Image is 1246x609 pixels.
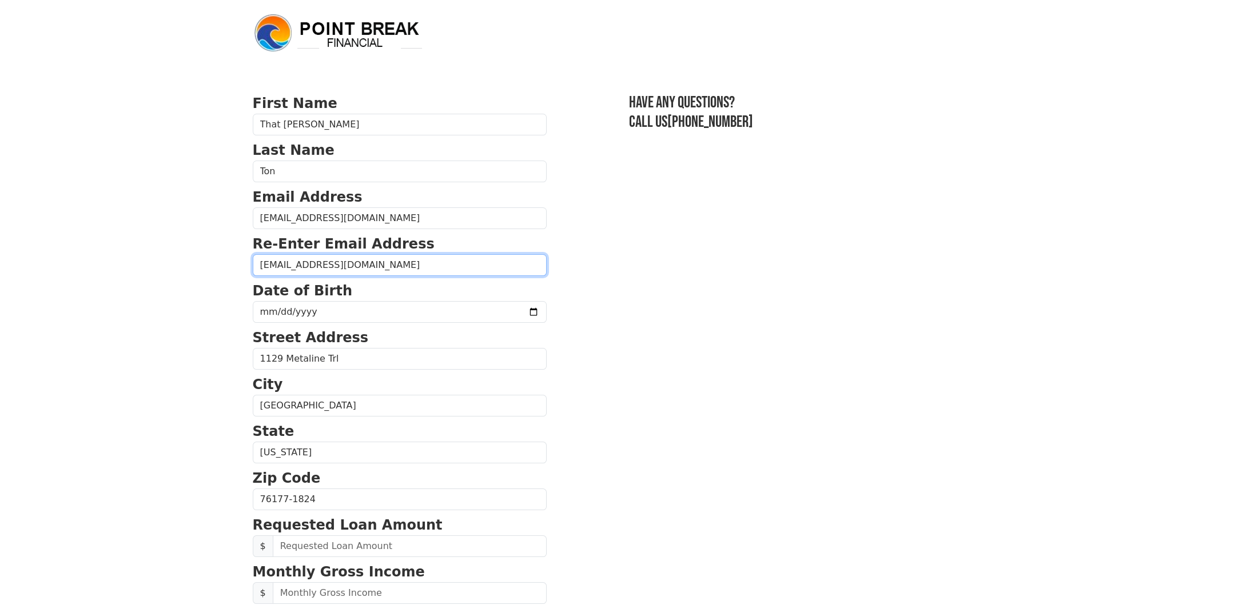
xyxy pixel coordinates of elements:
strong: Zip Code [253,470,321,486]
input: Re-Enter Email Address [253,254,547,276]
input: First Name [253,114,547,135]
input: Zip Code [253,488,547,510]
strong: Requested Loan Amount [253,517,443,533]
span: $ [253,535,273,557]
strong: First Name [253,95,337,111]
input: City [253,395,547,416]
strong: Re-Enter Email Address [253,236,435,252]
img: logo.png [253,13,424,54]
input: Requested Loan Amount [273,535,547,557]
a: [PHONE_NUMBER] [667,113,753,131]
strong: Last Name [253,142,335,158]
input: Street Address [253,348,547,370]
input: Email Address [253,207,547,229]
p: Monthly Gross Income [253,562,547,582]
h3: Call us [629,113,994,132]
strong: City [253,376,283,392]
input: Last Name [253,161,547,182]
strong: State [253,423,294,439]
input: Monthly Gross Income [273,582,547,604]
strong: Date of Birth [253,283,352,299]
strong: Street Address [253,330,369,346]
span: $ [253,582,273,604]
h3: Have any questions? [629,93,994,113]
strong: Email Address [253,189,363,205]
